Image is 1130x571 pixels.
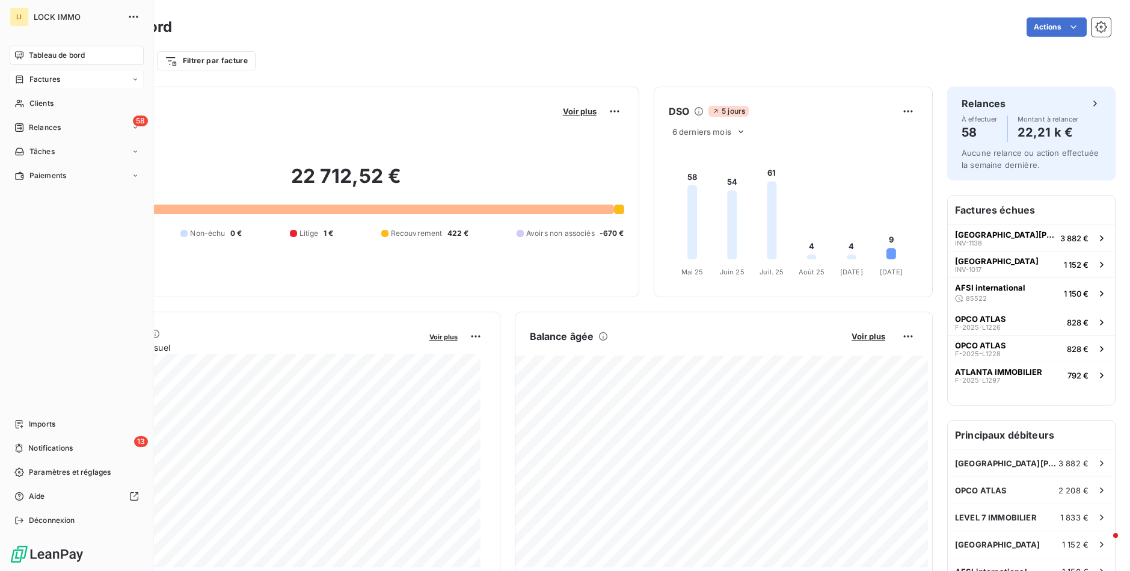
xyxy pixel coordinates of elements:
span: [GEOGRAPHIC_DATA][PERSON_NAME] [955,230,1055,239]
span: Clients [29,98,54,109]
span: Voir plus [429,333,458,341]
tspan: [DATE] [840,268,862,276]
tspan: [DATE] [880,268,903,276]
span: 828 € [1067,318,1089,327]
span: Voir plus [852,332,885,341]
span: Non-échu [190,228,225,239]
button: [GEOGRAPHIC_DATA]INV-10171 152 € [948,251,1115,277]
span: À effectuer [962,116,998,123]
span: Montant à relancer [1018,116,1079,123]
span: Aucune relance ou action effectuée la semaine dernière. [962,148,1099,170]
span: 6 derniers mois [672,127,731,137]
span: Aide [29,491,45,502]
span: Tableau de bord [29,50,85,61]
span: Tâches [29,146,55,157]
button: ATLANTA IMMOBILIERF-2025-L1297792 € [948,362,1115,388]
span: INV-1138 [955,239,982,247]
button: Actions [1027,17,1087,37]
span: 422 € [447,228,469,239]
span: AFSI international [955,283,1025,292]
span: 792 € [1067,371,1089,380]
span: [GEOGRAPHIC_DATA][PERSON_NAME] [955,458,1058,468]
button: [GEOGRAPHIC_DATA][PERSON_NAME]INV-11383 882 € [948,224,1115,251]
span: Paiements [29,170,66,181]
span: LEVEL 7 IMMOBILIER [955,513,1037,522]
button: AFSI international855221 150 € [948,277,1115,309]
tspan: Juin 25 [719,268,744,276]
h6: DSO [669,104,689,119]
span: F-2025-L1228 [955,350,1001,357]
img: Logo LeanPay [10,545,84,564]
span: F-2025-L1226 [955,324,1001,331]
span: 58 [133,116,148,126]
span: Notifications [28,443,73,454]
span: OPCO ATLAS [955,341,1006,350]
button: Voir plus [848,331,889,342]
span: LOCK IMMO [34,12,120,22]
button: OPCO ATLASF-2025-L1228828 € [948,335,1115,362]
button: Filtrer par facture [157,51,256,70]
tspan: Juil. 25 [760,268,784,276]
a: Aide [10,487,144,506]
span: 13 [134,436,148,447]
span: 1 € [324,228,333,239]
span: ATLANTA IMMOBILIER [955,367,1042,377]
span: Déconnexion [29,515,75,526]
h2: 22 712,52 € [68,164,624,200]
span: Litige [299,228,319,239]
h6: Factures échues [948,196,1115,224]
span: Chiffre d'affaires mensuel [68,341,421,354]
span: Recouvrement [391,228,443,239]
h4: 58 [962,123,998,142]
span: Voir plus [563,106,597,116]
span: Avoirs non associés [526,228,595,239]
span: Paramètres et réglages [29,467,111,478]
span: 3 882 € [1058,458,1089,468]
span: [GEOGRAPHIC_DATA] [955,256,1039,266]
span: F-2025-L1297 [955,377,1000,384]
span: OPCO ATLAS [955,486,1007,495]
span: 1 152 € [1062,540,1089,549]
div: LI [10,7,29,26]
span: 1 152 € [1064,260,1089,270]
span: INV-1017 [955,266,981,273]
tspan: Mai 25 [681,268,703,276]
button: OPCO ATLASF-2025-L1226828 € [948,309,1115,335]
button: Voir plus [559,106,600,117]
span: 1 150 € [1064,289,1089,298]
span: Factures [29,74,60,85]
iframe: Intercom live chat [1089,530,1118,559]
h6: Balance âgée [530,329,594,344]
h6: Principaux débiteurs [948,421,1115,449]
span: 828 € [1067,344,1089,354]
span: -670 € [600,228,624,239]
button: Voir plus [426,331,461,342]
span: 5 jours [708,106,749,117]
span: 0 € [230,228,242,239]
span: 2 208 € [1058,486,1089,495]
span: OPCO ATLAS [955,314,1006,324]
span: Relances [29,122,61,133]
span: [GEOGRAPHIC_DATA] [955,540,1040,549]
tspan: Août 25 [798,268,824,276]
span: Imports [29,419,55,430]
span: 1 833 € [1060,513,1089,522]
h4: 22,21 k € [1018,123,1079,142]
span: 85522 [966,295,987,302]
h6: Relances [962,96,1006,111]
span: 3 882 € [1060,233,1089,243]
